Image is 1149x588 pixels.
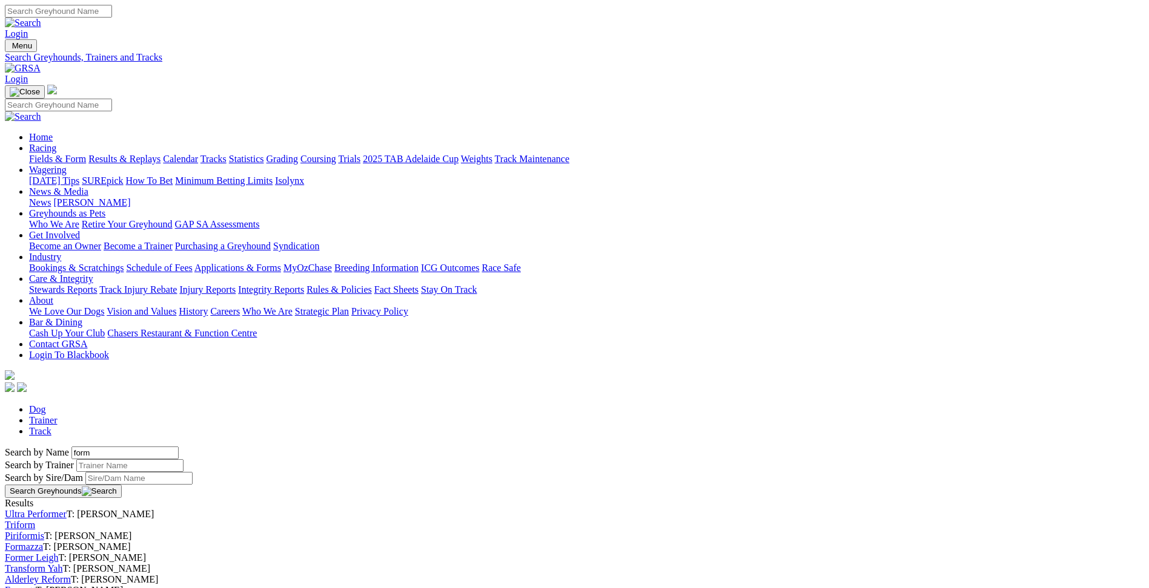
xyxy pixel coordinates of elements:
a: Care & Integrity [29,273,93,284]
a: [PERSON_NAME] [53,197,130,207]
a: Ultra Performer [5,509,67,519]
a: Home [29,132,53,142]
a: History [179,306,208,316]
a: News & Media [29,186,88,197]
a: 2025 TAB Adelaide Cup [363,154,459,164]
input: Search [5,99,112,111]
a: Applications & Forms [194,263,281,273]
button: Toggle navigation [5,39,37,52]
a: Purchasing a Greyhound [175,241,271,251]
a: Track [29,426,51,436]
a: About [29,295,53,305]
a: News [29,197,51,207]
div: Results [5,498,1144,509]
a: Fact Sheets [374,284,419,295]
div: Bar & Dining [29,328,1144,339]
a: Race Safe [482,263,520,273]
a: Rules & Policies [306,284,372,295]
img: logo-grsa-white.png [47,85,57,94]
a: Stay On Track [421,284,477,295]
button: Search Greyhounds [5,485,122,498]
div: T: [PERSON_NAME] [5,563,1144,574]
a: We Love Our Dogs [29,306,104,316]
a: Login To Blackbook [29,350,109,360]
a: SUREpick [82,175,123,186]
div: T: [PERSON_NAME] [5,531,1144,541]
a: Login [5,74,28,84]
a: Former Leigh [5,552,58,563]
a: Careers [210,306,240,316]
a: Greyhounds as Pets [29,208,105,218]
div: Industry [29,263,1144,273]
div: Care & Integrity [29,284,1144,295]
a: Bar & Dining [29,317,82,327]
input: Search by Trainer name [76,459,184,472]
a: Tracks [200,154,227,164]
a: Results & Replays [88,154,161,164]
a: Formazza [5,541,43,552]
a: Coursing [300,154,336,164]
a: Contact GRSA [29,339,87,349]
a: Become a Trainer [104,241,173,251]
a: Bookings & Scratchings [29,263,124,273]
a: Strategic Plan [295,306,349,316]
div: Get Involved [29,241,1144,252]
a: Who We Are [242,306,293,316]
input: Search [5,5,112,18]
span: Menu [12,41,32,50]
div: T: [PERSON_NAME] [5,574,1144,585]
a: Track Maintenance [495,154,569,164]
a: Alderley Reform [5,574,71,584]
div: Racing [29,154,1144,165]
a: Stewards Reports [29,284,97,295]
a: Trainer [29,415,58,425]
img: logo-grsa-white.png [5,370,15,380]
a: Search Greyhounds, Trainers and Tracks [5,52,1144,63]
a: Who We Are [29,219,79,229]
a: Chasers Restaurant & Function Centre [107,328,257,338]
button: Toggle navigation [5,85,45,99]
a: Isolynx [275,175,304,186]
a: Vision and Values [107,306,176,316]
a: Become an Owner [29,241,101,251]
a: [DATE] Tips [29,175,79,186]
div: T: [PERSON_NAME] [5,509,1144,520]
div: About [29,306,1144,317]
div: T: [PERSON_NAME] [5,552,1144,563]
label: Search by Trainer [5,460,74,470]
div: Greyhounds as Pets [29,219,1144,230]
a: Injury Reports [179,284,236,295]
a: Transform Yah [5,563,62,573]
a: Calendar [163,154,198,164]
a: GAP SA Assessments [175,219,260,229]
label: Search by Sire/Dam [5,472,83,483]
a: Get Involved [29,230,80,240]
input: Search by Sire/Dam name [85,472,193,485]
a: Piriformis [5,531,44,541]
a: Syndication [273,241,319,251]
a: Retire Your Greyhound [82,219,173,229]
a: Integrity Reports [238,284,304,295]
a: How To Bet [126,175,173,186]
a: Statistics [229,154,264,164]
img: Search [5,111,41,122]
a: Trials [338,154,360,164]
img: GRSA [5,63,41,74]
a: Wagering [29,165,67,175]
a: Cash Up Your Club [29,328,105,338]
div: Wagering [29,175,1144,186]
img: Search [82,486,117,496]
a: ICG Outcomes [421,263,479,273]
a: Racing [29,143,56,153]
a: Weights [461,154,492,164]
a: Grading [267,154,298,164]
a: Triform [5,520,35,530]
a: Schedule of Fees [126,263,192,273]
img: facebook.svg [5,382,15,392]
div: News & Media [29,197,1144,208]
div: T: [PERSON_NAME] [5,541,1144,552]
a: Privacy Policy [351,306,408,316]
a: MyOzChase [283,263,332,273]
label: Search by Name [5,447,69,457]
img: Close [10,87,40,97]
